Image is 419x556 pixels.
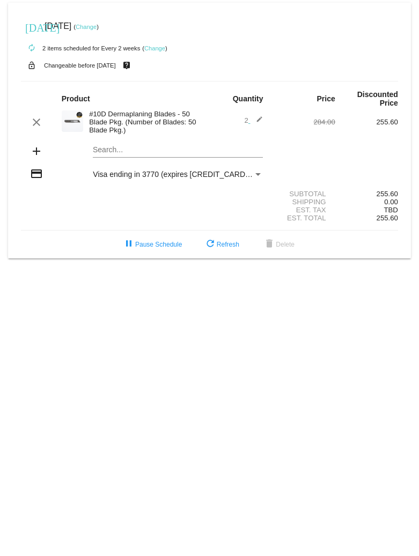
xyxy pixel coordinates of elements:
input: Search... [93,146,263,154]
div: #10D Dermaplaning Blades - 50 Blade Pkg. (Number of Blades: 50 Blade Pkg.) [84,110,209,134]
img: dermaplanepro-10d-dermaplaning-blade-close-up.png [62,110,83,132]
small: ( ) [73,24,99,30]
a: Change [76,24,97,30]
div: Est. Tax [273,206,335,214]
a: Change [144,45,165,51]
span: 0.00 [384,198,398,206]
span: Delete [263,241,295,248]
mat-icon: edit [250,116,263,129]
mat-select: Payment Method [93,170,263,179]
small: 2 items scheduled for Every 2 weeks [21,45,140,51]
span: Pause Schedule [122,241,182,248]
mat-icon: lock_open [25,58,38,72]
button: Delete [254,235,303,254]
mat-icon: [DATE] [25,20,38,33]
span: Visa ending in 3770 (expires [CREDIT_CARD_DATA]) [93,170,273,179]
span: Refresh [204,241,239,248]
mat-icon: credit_card [30,167,43,180]
div: 255.60 [335,118,398,126]
mat-icon: pause [122,238,135,251]
mat-icon: delete [263,238,276,251]
span: 2 [244,116,263,124]
mat-icon: live_help [120,58,133,72]
div: Shipping [273,198,335,206]
span: 255.60 [377,214,398,222]
div: 255.60 [335,190,398,198]
strong: Discounted Price [357,90,398,107]
small: ( ) [142,45,167,51]
button: Pause Schedule [114,235,190,254]
div: 284.00 [273,118,335,126]
button: Refresh [195,235,248,254]
strong: Quantity [233,94,263,103]
mat-icon: clear [30,116,43,129]
small: Changeable before [DATE] [44,62,116,69]
mat-icon: add [30,145,43,158]
div: Subtotal [273,190,335,198]
mat-icon: autorenew [25,42,38,55]
span: TBD [384,206,398,214]
div: Est. Total [273,214,335,222]
strong: Product [62,94,90,103]
mat-icon: refresh [204,238,217,251]
strong: Price [317,94,335,103]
